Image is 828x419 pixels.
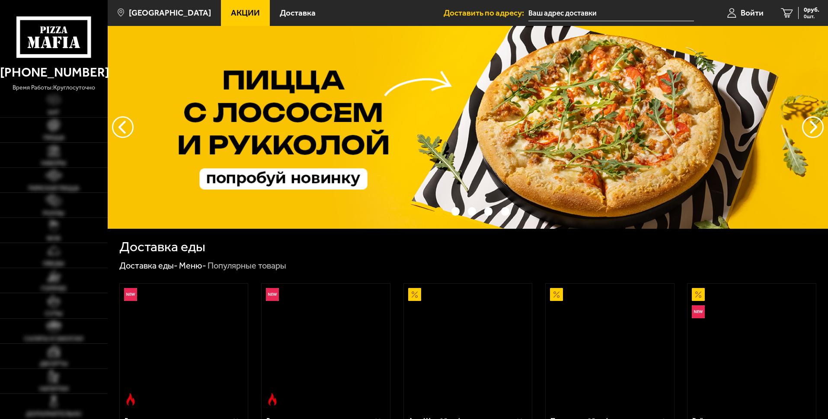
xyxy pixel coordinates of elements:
[48,109,60,116] span: Хит
[692,305,705,318] img: Новинка
[280,9,316,17] span: Доставка
[451,207,460,215] button: точки переключения
[435,207,443,215] button: точки переключения
[41,285,67,292] span: Горячее
[528,5,694,21] input: Ваш адрес доставки
[804,7,819,13] span: 0 руб.
[119,260,178,271] a: Доставка еды-
[741,9,764,17] span: Войти
[501,207,509,215] button: точки переключения
[124,288,137,301] img: Новинка
[266,288,279,301] img: Новинка
[802,116,824,138] button: предыдущий
[129,9,211,17] span: [GEOGRAPHIC_DATA]
[47,235,61,242] span: WOK
[120,284,248,410] a: НовинкаОстрое блюдоРимская с креветками
[687,284,816,410] a: АкционныйНовинкаВсё включено
[43,260,64,267] span: Обеды
[231,9,260,17] span: Акции
[43,134,64,141] span: Пицца
[45,310,63,317] span: Супы
[124,393,137,406] img: Острое блюдо
[546,284,674,410] a: АкционныйПепперони 25 см (толстое с сыром)
[208,260,286,272] div: Популярные товары
[262,284,390,410] a: НовинкаОстрое блюдоРимская с мясным ассорти
[804,14,819,19] span: 0 шт.
[404,284,532,410] a: АкционныйАль-Шам 25 см (тонкое тесто)
[43,210,64,217] span: Роллы
[24,336,83,342] span: Салаты и закуски
[266,393,279,406] img: Острое блюдо
[26,411,81,417] span: Дополнительно
[444,9,528,17] span: Доставить по адресу:
[179,260,206,271] a: Меню-
[112,116,134,138] button: следующий
[29,185,79,192] span: Римская пицца
[550,288,563,301] img: Акционный
[41,160,66,166] span: Наборы
[468,207,476,215] button: точки переключения
[408,288,421,301] img: Акционный
[119,240,205,254] h1: Доставка еды
[484,207,492,215] button: точки переключения
[39,386,68,392] span: Напитки
[692,288,705,301] img: Акционный
[40,361,68,367] span: Десерты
